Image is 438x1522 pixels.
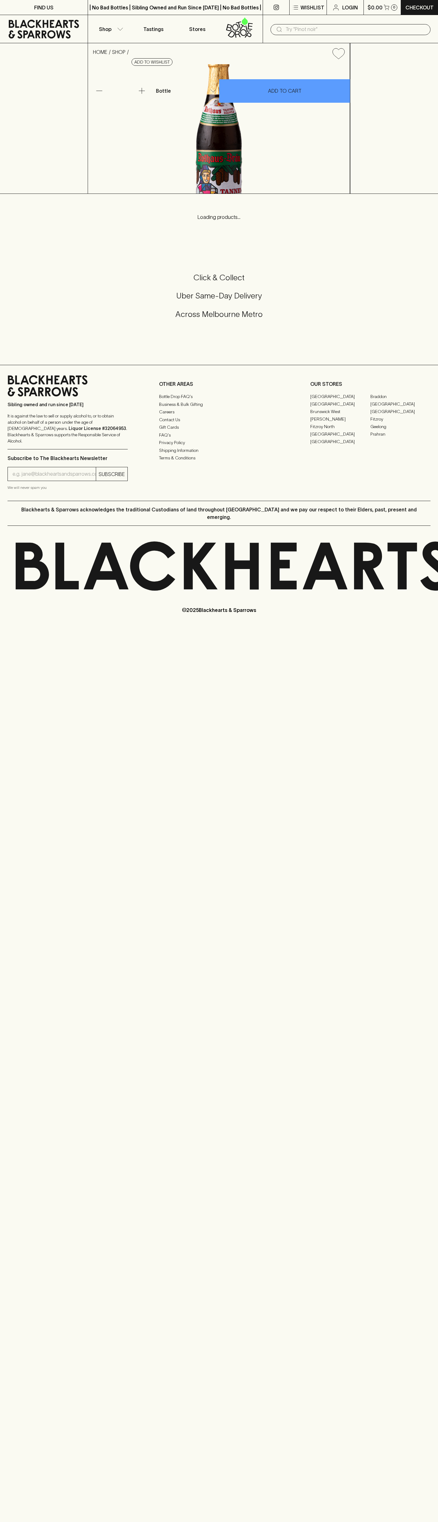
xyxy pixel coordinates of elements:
[310,380,430,388] p: OUR STORES
[159,401,279,408] a: Business & Bulk Gifting
[301,4,324,11] p: Wishlist
[370,430,430,438] a: Prahran
[131,58,173,66] button: Add to wishlist
[370,415,430,423] a: Fitzroy
[393,6,395,9] p: 0
[159,380,279,388] p: OTHER AREAS
[159,416,279,423] a: Contact Us
[159,408,279,416] a: Careers
[159,393,279,401] a: Bottle Drop FAQ's
[13,469,96,479] input: e.g. jane@blackheartsandsparrows.com.au
[99,470,125,478] p: SUBSCRIBE
[8,309,430,319] h5: Across Melbourne Metro
[159,439,279,447] a: Privacy Policy
[370,393,430,400] a: Braddon
[12,506,426,521] p: Blackhearts & Sparrows acknowledges the traditional Custodians of land throughout [GEOGRAPHIC_DAT...
[99,25,111,33] p: Shop
[405,4,434,11] p: Checkout
[310,400,370,408] a: [GEOGRAPHIC_DATA]
[69,426,126,431] strong: Liquor License #32064953
[310,438,370,445] a: [GEOGRAPHIC_DATA]
[159,447,279,454] a: Shipping Information
[8,454,128,462] p: Subscribe to The Blackhearts Newsletter
[268,87,301,95] p: ADD TO CART
[370,423,430,430] a: Geelong
[310,423,370,430] a: Fitzroy North
[159,431,279,439] a: FAQ's
[159,424,279,431] a: Gift Cards
[310,415,370,423] a: [PERSON_NAME]
[93,49,107,55] a: HOME
[34,4,54,11] p: FIND US
[310,393,370,400] a: [GEOGRAPHIC_DATA]
[219,79,350,103] button: ADD TO CART
[342,4,358,11] p: Login
[96,467,127,481] button: SUBSCRIBE
[8,291,430,301] h5: Uber Same-Day Delivery
[88,64,350,194] img: 23429.png
[330,46,347,62] button: Add to wishlist
[8,401,128,408] p: Sibling owned and run since [DATE]
[143,25,163,33] p: Tastings
[8,272,430,283] h5: Click & Collect
[175,15,219,43] a: Stores
[189,25,205,33] p: Stores
[6,213,432,221] p: Loading products...
[112,49,126,55] a: SHOP
[368,4,383,11] p: $0.00
[370,408,430,415] a: [GEOGRAPHIC_DATA]
[370,400,430,408] a: [GEOGRAPHIC_DATA]
[8,484,128,491] p: We will never spam you
[8,247,430,352] div: Call to action block
[286,24,425,34] input: Try "Pinot noir"
[88,15,132,43] button: Shop
[131,15,175,43] a: Tastings
[153,85,219,97] div: Bottle
[310,408,370,415] a: Brunswick West
[156,87,171,95] p: Bottle
[8,413,128,444] p: It is against the law to sell or supply alcohol to, or to obtain alcohol on behalf of a person un...
[159,454,279,462] a: Terms & Conditions
[310,430,370,438] a: [GEOGRAPHIC_DATA]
